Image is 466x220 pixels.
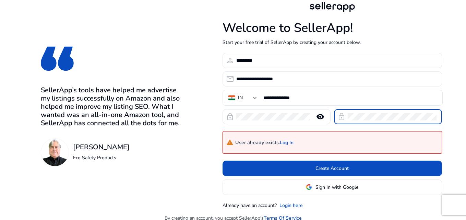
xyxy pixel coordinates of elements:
p: Start your free trial of SellerApp by creating your account below. [223,39,442,46]
h4: User already exists. [226,138,294,148]
div: IN [238,94,243,102]
span: lock [226,113,234,121]
p: Already have an account? [223,202,277,209]
span: email [226,75,234,83]
mat-icon: warning [226,139,234,146]
button: Create Account [223,161,442,176]
span: Create Account [315,165,349,172]
span: Sign In with Google [315,184,358,191]
h1: Welcome to SellerApp! [223,21,442,35]
a: Login here [279,202,303,209]
span: lock [337,113,346,121]
span: person [226,56,234,65]
img: google-logo.svg [306,184,312,190]
h3: [PERSON_NAME] [73,143,130,151]
button: Sign In with Google [223,180,442,195]
a: Log In [280,140,294,146]
p: Eco Safety Products [73,154,130,161]
mat-icon: remove_red_eye [312,113,328,121]
h3: SellerApp’s tools have helped me advertise my listings successfully on Amazon and also helped me ... [41,86,187,127]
